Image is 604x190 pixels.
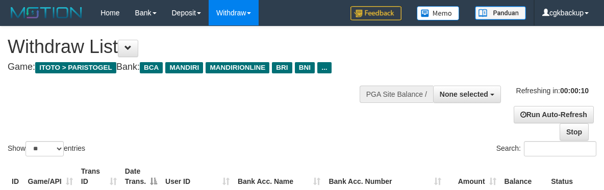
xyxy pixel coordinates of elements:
[560,123,589,141] a: Stop
[350,6,401,20] img: Feedback.jpg
[35,62,116,73] span: ITOTO > PARISTOGEL
[8,141,85,156] label: Show entries
[560,87,589,95] strong: 00:00:10
[140,62,163,73] span: BCA
[440,90,488,98] span: None selected
[433,86,501,103] button: None selected
[272,62,292,73] span: BRI
[475,6,526,20] img: panduan.png
[206,62,269,73] span: MANDIRIONLINE
[8,62,392,72] h4: Game: Bank:
[496,141,596,156] label: Search:
[8,37,392,57] h1: Withdraw List
[417,6,460,20] img: Button%20Memo.svg
[165,62,203,73] span: MANDIRI
[26,141,64,156] select: Showentries
[524,141,596,156] input: Search:
[516,87,589,95] span: Refreshing in:
[514,106,594,123] a: Run Auto-Refresh
[295,62,315,73] span: BNI
[360,86,433,103] div: PGA Site Balance /
[8,5,85,20] img: MOTION_logo.png
[317,62,331,73] span: ...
